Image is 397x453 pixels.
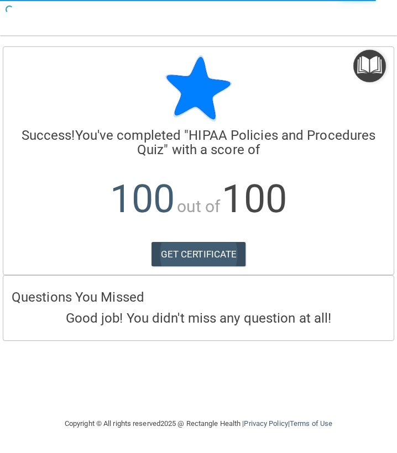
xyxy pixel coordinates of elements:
span: HIPAA Policies and Procedures Quiz [137,128,375,157]
h4: Questions You Missed [12,290,385,304]
span: 100 [110,176,175,222]
a: Privacy Policy [244,419,288,428]
button: Open Resource Center [353,50,386,82]
span: Success! [22,128,75,143]
a: Terms of Use [290,419,332,428]
h4: Good job! You didn't miss any question at all! [12,311,385,325]
h4: You've completed " " with a score of [12,128,385,157]
div: Copyright © All rights reserved 2025 @ Rectangle Health | | [19,406,378,441]
span: out of [177,197,221,216]
img: blue-star-rounded.9d042014.png [165,55,232,122]
span: 100 [222,176,286,222]
a: GET CERTIFICATE [152,242,246,266]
